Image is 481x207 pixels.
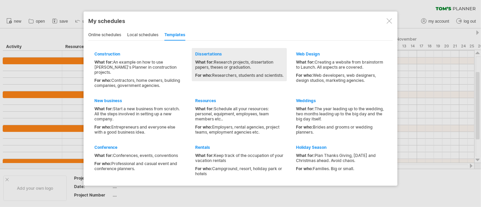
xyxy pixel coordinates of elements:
[88,18,393,24] div: My schedules
[94,106,183,121] div: Start a new business from scratch. All the steps involved in setting up a new company.
[296,51,384,56] div: Web Design
[296,124,313,130] span: For who:
[296,145,384,150] div: Holiday Season
[127,30,158,41] div: local schedules
[296,98,384,103] div: Weddings
[296,60,384,70] div: Creating a website from brainstorm to Launch. All aspects are covered.
[296,166,384,171] div: Families. Big or small.
[94,161,111,166] span: For who:
[296,106,384,121] div: The year leading up to the wedding, two months leading up to the big day and the big day itself.
[195,98,283,103] div: Resources
[195,73,212,78] span: For who:
[94,106,113,111] span: What for:
[195,145,283,150] div: Rentals
[195,153,283,163] div: Keep track of the occupation of your vacation rentals
[195,51,283,56] div: Dissertations
[296,153,315,158] span: What for:
[94,124,183,135] div: Entrepreneurs and everyone else with a good business idea.
[195,166,283,176] div: Campground, resort, holiday park or hotels
[94,153,183,158] div: Conferences, events, conventions
[164,30,185,41] div: templates
[94,60,183,75] div: An example on how to use [PERSON_NAME]'s Planner in construction projects.
[296,124,384,135] div: Brides and grooms or wedding planners.
[94,124,111,130] span: For who:
[94,78,111,83] span: For who:
[195,60,214,65] span: What for:
[195,124,212,130] span: For who:
[94,153,113,158] span: What for:
[195,106,214,111] span: What for:
[296,106,315,111] span: What for:
[88,30,121,41] div: online schedules
[296,60,315,65] span: What for:
[94,60,113,65] span: What for:
[296,153,384,163] div: Plan Thanks Giving, [DATE] and Christmas ahead. Avoid chaos.
[195,166,212,171] span: For who:
[94,145,183,150] div: Conference
[94,51,183,56] div: Construction
[195,60,283,70] div: Research projects, dissertation papers, theses or graduation.
[296,166,313,171] span: For who:
[94,98,183,103] div: New business
[195,124,283,135] div: Employers, rental agencies, project teams, employment agencies etc.
[94,78,183,88] div: Contractors, home owners, building companies, government agencies.
[195,153,214,158] span: What for:
[296,73,384,83] div: Web developers, web designers, design studios, marketing agencies.
[195,73,283,78] div: Researchers, students and scientists.
[296,73,313,78] span: For who:
[94,161,183,171] div: Professional and casual event and conference planners.
[195,106,283,121] div: Schedule all your resources: personel, equipment, employees, team members etc..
